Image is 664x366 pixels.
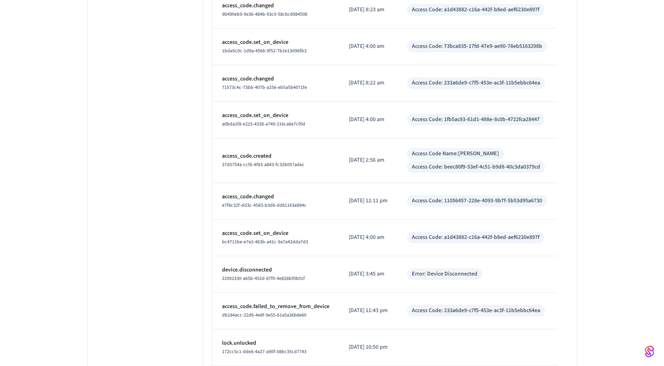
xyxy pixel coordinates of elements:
span: 1bda5c0c-1d9a-4566-9f52-7b2e13d96fb3 [222,47,306,54]
p: [DATE] 8:23 am [349,6,388,14]
div: Error: Device Disconnected [412,270,477,278]
p: [DATE] 4:00 am [349,233,388,242]
div: Access Code: 233a6de9-c7f5-453e-ac3f-11b5ebbc64ea [412,306,540,315]
p: access_code.changed [222,2,329,10]
div: Access Code: beec80f9-53ef-4c51-b9d8-40c3da0379cd [412,163,540,171]
span: e7f8c32f-dd3c-4583-b3d6-dd61163e894c [222,202,306,209]
span: 22002330-a65b-452d-87f0-4e828bf0b01f [222,275,305,282]
p: [DATE] 12:11 pm [349,197,388,205]
span: 172cc5c1-dde8-4a27-a90f-08bc35cd7743 [222,348,306,355]
div: Access Code: 73bca835-17fd-47e9-ae90-78eb5163298b [412,42,542,51]
p: access_code.failed_to_remove_from_device [222,302,329,311]
p: access_code.changed [222,193,329,201]
p: access_code.created [222,152,329,160]
p: lock.unlocked [222,339,329,347]
p: device.disconnected [222,266,329,274]
span: 9b490eb9-9e36-484b-93c0-58cbc6984508 [222,11,307,18]
div: Access Code: 233a6de9-c7f5-453e-ac3f-11b5ebbc64ea [412,79,540,87]
div: Access Code: a1d43882-c16a-442f-b8ed-aef6230e897f [412,6,539,14]
div: Access Code Name: [PERSON_NAME] [412,150,499,158]
span: 37d5754a-ccf6-4f83-a843-fc32b057adec [222,161,304,168]
p: [DATE] 4:00 am [349,115,388,124]
p: [DATE] 11:43 pm [349,306,388,315]
span: a0bda1f8-e215-4338-a749-216ca6e7cf0d [222,121,305,127]
span: bc4711be-e7e2-463b-a41c-9a7a42dda7d3 [222,239,308,245]
p: [DATE] 8:22 am [349,79,388,87]
p: access_code.set_on_device [222,229,329,238]
span: db184acc-22d6-4e8f-9e55-61a5a36b8e60 [222,312,306,319]
span: 71573c4c-73bb-407b-a256-eb5a5b4071fe [222,84,307,91]
p: access_code.set_on_device [222,38,329,47]
div: Access Code: 1fb5ac93-61d1-488e-8c0b-4722fca28447 [412,115,540,124]
p: access_code.changed [222,75,329,83]
p: [DATE] 4:00 am [349,42,388,51]
div: Access Code: 11056457-228e-4093-9b7f-5b53d95a6730 [412,197,542,205]
div: Access Code: a1d43882-c16a-442f-b8ed-aef6230e897f [412,233,539,242]
img: SeamLogoGradient.69752ec5.svg [645,345,654,358]
p: [DATE] 10:50 pm [349,343,388,352]
p: access_code.set_on_device [222,111,329,120]
p: [DATE] 3:45 am [349,270,388,278]
p: [DATE] 2:56 am [349,156,388,164]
